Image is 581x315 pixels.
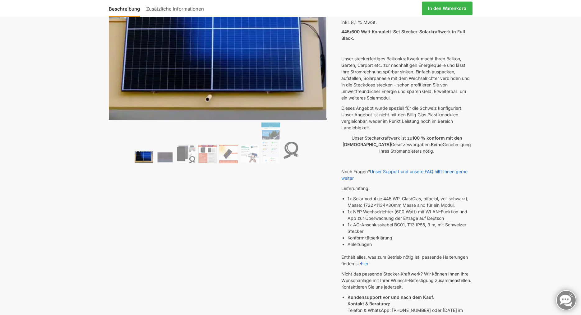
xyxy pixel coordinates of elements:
p: Lieferumfang: [341,185,472,192]
strong: Kontakt & Beratung: [348,301,390,306]
p: Dieses Angebot wurde speziell für die Schweiz konfiguriert. Unser Angebot ist nicht mit den Billi... [341,105,472,131]
img: Anschlusskabel-3meter [283,138,301,163]
li: Anleitungen [348,241,472,248]
p: Noch Fragen? [341,168,472,181]
li: 1x AC-Anschlusskabel BC01, T13 IP55, 3 m, mit Schweizer Stecker [348,221,472,234]
p: Unser Steckerkraftwerk ist zu Gesetzesvorgaben. Genehmigung Ihres Stromanbieters nötig. [341,135,472,154]
img: Balkonkraftwerk 445/600 Watt Bificial – Bild 6 [240,145,259,163]
li: Konformitätserklärung [348,234,472,241]
img: Wer billig kauft, kauft 2 mal. [198,145,217,163]
a: hier [361,261,368,266]
img: Solaranlage für den kleinen Balkon [135,151,153,163]
a: In den Warenkorb [422,2,473,15]
img: NEPViewer App [261,123,280,163]
strong: 445/600 Watt Komplett-Set Stecker-Solarkraftwerk in Full Black. [341,29,465,41]
img: Balkonkraftwerk 445/600 Watt Bificial – Bild 2 [156,151,174,163]
a: Beschreibung [109,1,143,16]
p: Enthält alles, was zum Betrieb nötig ist, passende Halterungen finden sie [341,254,472,267]
span: inkl. 8,1 % MwSt. [341,20,377,25]
img: Bificiales Hochleistungsmodul [177,145,196,163]
img: Bificial 30 % mehr Leistung [219,145,238,163]
li: 1x Solarmodul (je 445 WP, Glas/Glas, bifacial, voll schwarz), Masse: 1722x1134x30mm Masse sind fü... [348,195,472,208]
strong: Kundensupport vor und nach dem Kauf: [348,294,434,300]
p: Nicht das passende Stecker-Kraftwerk? Wir können Ihnen Ihre Wunschanlage mit Ihrer Wunsch-Befesti... [341,271,472,290]
li: 1x NEP Wechselrichter (600 Watt) mit WLAN-Funktion und App zur Überwachung der Erträge auf Deutsch [348,208,472,221]
p: Unser steckerfertiges Balkonkraftwerk macht Ihren Balkon, Garten, Carport etc. zur nachhaltigen E... [341,55,472,101]
a: Unser Support und unsere FAQ hilft Ihnen gerne weiter [341,169,468,181]
a: Zusätzliche Informationen [143,1,207,16]
strong: Keine [431,142,443,147]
